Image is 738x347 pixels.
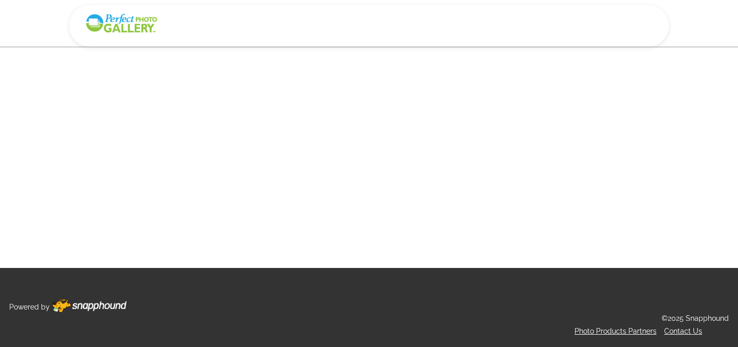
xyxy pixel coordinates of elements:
a: Photo Products Partners [575,327,657,335]
img: Snapphound Logo [85,13,158,34]
p: ©2025 Snapphound [662,312,729,325]
img: Footer [52,299,127,313]
p: Powered by [9,301,50,314]
a: Contact Us [664,327,702,335]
